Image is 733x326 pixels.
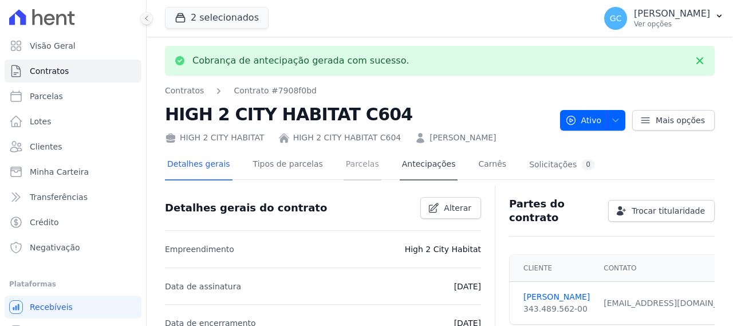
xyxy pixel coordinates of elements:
a: Recebíveis [5,296,141,319]
p: [DATE] [454,280,481,293]
p: Cobrança de antecipação gerada com sucesso. [192,55,409,66]
div: 0 [581,159,595,170]
span: Visão Geral [30,40,76,52]
a: Visão Geral [5,34,141,57]
a: Parcelas [344,150,381,180]
nav: Breadcrumb [165,85,317,97]
p: High 2 City Habitat [405,242,481,256]
a: Solicitações0 [527,150,597,180]
a: Mais opções [632,110,715,131]
a: Contratos [165,85,204,97]
a: Transferências [5,186,141,209]
button: GC [PERSON_NAME] Ver opções [595,2,733,34]
a: Trocar titularidade [608,200,715,222]
span: Crédito [30,217,59,228]
a: [PERSON_NAME] [429,132,496,144]
div: Solicitações [529,159,595,170]
th: Cliente [510,255,597,282]
a: Minha Carteira [5,160,141,183]
a: [PERSON_NAME] [523,291,590,303]
button: 2 selecionados [165,7,269,29]
h3: Detalhes gerais do contrato [165,201,327,215]
p: Ver opções [634,19,710,29]
h2: HIGH 2 CITY HABITAT C604 [165,101,551,127]
a: Tipos de parcelas [251,150,325,180]
p: Empreendimento [165,242,234,256]
span: Parcelas [30,91,63,102]
h3: Partes do contrato [509,197,599,225]
span: Ativo [565,110,602,131]
span: Trocar titularidade [632,205,705,217]
a: Contrato #7908f0bd [234,85,317,97]
span: Negativação [30,242,80,253]
a: Negativação [5,236,141,259]
span: Clientes [30,141,62,152]
a: Alterar [420,197,481,219]
a: Clientes [5,135,141,158]
a: Parcelas [5,85,141,108]
nav: Breadcrumb [165,85,551,97]
a: Lotes [5,110,141,133]
a: Detalhes gerais [165,150,232,180]
span: Transferências [30,191,88,203]
a: Contratos [5,60,141,83]
a: Antecipações [400,150,458,180]
span: Mais opções [656,115,705,126]
p: Data de assinatura [165,280,241,293]
a: HIGH 2 CITY HABITAT C604 [293,132,401,144]
span: Lotes [30,116,52,127]
a: Crédito [5,211,141,234]
span: Alterar [444,202,471,214]
p: [PERSON_NAME] [634,8,710,19]
div: Plataformas [9,277,137,291]
div: 343.489.562-00 [523,303,590,315]
span: GC [610,14,622,22]
a: Carnês [476,150,509,180]
span: Minha Carteira [30,166,89,178]
button: Ativo [560,110,626,131]
span: Recebíveis [30,301,73,313]
span: Contratos [30,65,69,77]
div: HIGH 2 CITY HABITAT [165,132,265,144]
